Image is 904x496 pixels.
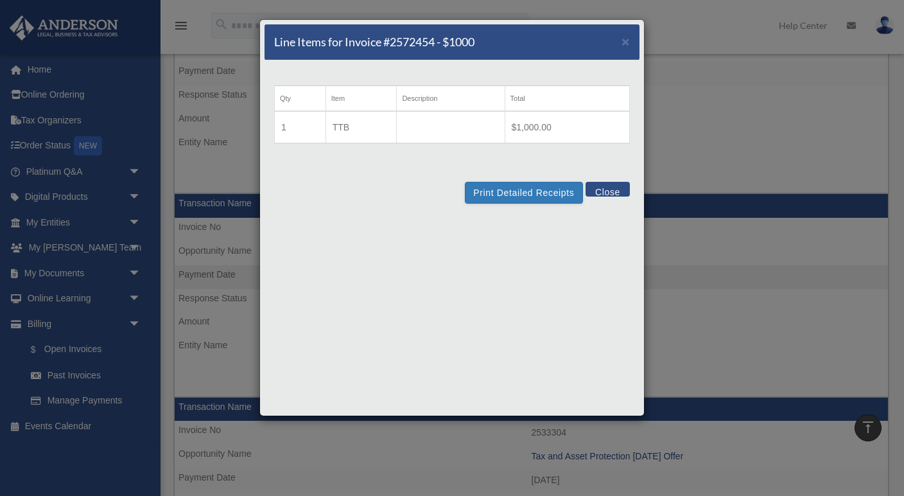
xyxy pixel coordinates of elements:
[621,35,630,48] button: Close
[275,111,326,143] td: 1
[326,111,397,143] td: TTB
[505,111,629,143] td: $1,000.00
[326,86,397,112] th: Item
[586,182,630,197] button: Close
[465,182,582,204] button: Print Detailed Receipts
[397,86,505,112] th: Description
[505,86,629,112] th: Total
[274,34,474,50] h5: Line Items for Invoice #2572454 - $1000
[275,86,326,112] th: Qty
[621,34,630,49] span: ×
